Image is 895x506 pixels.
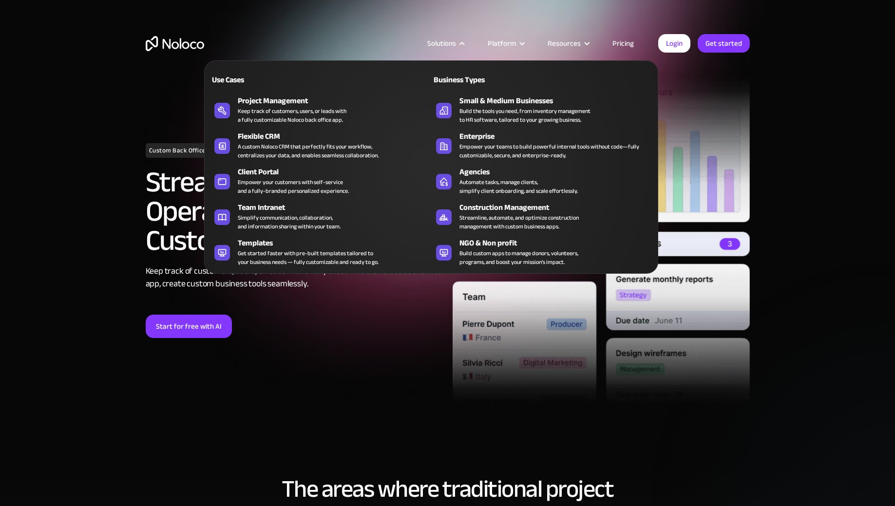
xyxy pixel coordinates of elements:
[548,37,581,50] div: Resources
[238,249,379,266] div: Get started faster with pre-built templates tailored to your business needs — fully customizable ...
[204,47,658,274] nav: Solutions
[459,131,657,142] div: Enterprise
[238,166,436,178] div: Client Portal
[146,143,245,158] h1: Custom Back Office App Builder
[431,200,653,233] a: Construction ManagementStreamline, automate, and optimize constructionmanagement with custom busi...
[488,37,516,50] div: Platform
[146,168,443,255] h2: Streamline Business Operations with a Custom Back Office App
[238,213,341,231] div: Simplify communication, collaboration, and information sharing within your team.
[209,164,431,197] a: Client PortalEmpower your customers with self-serviceand a fully-branded personalized experience.
[415,37,476,50] div: Solutions
[459,249,578,266] div: Build custom apps to manage donors, volunteers, programs, and boost your mission’s impact.
[459,213,579,231] div: Streamline, automate, and optimize construction management with custom business apps.
[459,142,648,160] div: Empower your teams to build powerful internal tools without code—fully customizable, secure, and ...
[431,129,653,162] a: EnterpriseEmpower your teams to build powerful internal tools without code—fully customizable, se...
[238,202,436,213] div: Team Intranet
[209,74,316,86] div: Use Cases
[146,36,204,51] a: home
[431,93,653,126] a: Small & Medium BusinessesBuild the tools you need, from inventory managementto HR software, tailo...
[238,237,436,249] div: Templates
[459,166,657,178] div: Agencies
[658,34,690,53] a: Login
[238,95,436,107] div: Project Management
[431,235,653,268] a: NGO & Non profitBuild custom apps to manage donors, volunteers,programs, and boost your mission’s...
[209,93,431,126] a: Project ManagementKeep track of customers, users, or leads witha fully customizable Noloco back o...
[209,235,431,268] a: TemplatesGet started faster with pre-built templates tailored toyour business needs — fully custo...
[459,202,657,213] div: Construction Management
[459,237,657,249] div: NGO & Non profit
[427,37,456,50] div: Solutions
[146,315,232,338] a: Start for free with AI
[146,265,443,290] div: Keep track of customers, users, or leads with a fully customizable Noloco back office app, create...
[238,142,379,160] div: A custom Noloco CRM that perfectly fits your workflow, centralizes your data, and enables seamles...
[238,107,346,124] div: Keep track of customers, users, or leads with a fully customizable Noloco back office app.
[535,37,600,50] div: Resources
[459,95,657,107] div: Small & Medium Businesses
[600,37,646,50] a: Pricing
[238,131,436,142] div: Flexible CRM
[238,178,349,195] div: Empower your customers with self-service and a fully-branded personalized experience.
[459,107,590,124] div: Build the tools you need, from inventory management to HR software, tailored to your growing busi...
[431,74,538,86] div: Business Types
[431,164,653,197] a: AgenciesAutomate tasks, manage clients,simplify client onboarding, and scale effortlessly.
[209,68,431,91] a: Use Cases
[209,129,431,162] a: Flexible CRMA custom Noloco CRM that perfectly fits your workflow,centralizes your data, and enab...
[476,37,535,50] div: Platform
[459,178,578,195] div: Automate tasks, manage clients, simplify client onboarding, and scale effortlessly.
[431,68,653,91] a: Business Types
[698,34,750,53] a: Get started
[209,200,431,233] a: Team IntranetSimplify communication, collaboration,and information sharing within your team.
